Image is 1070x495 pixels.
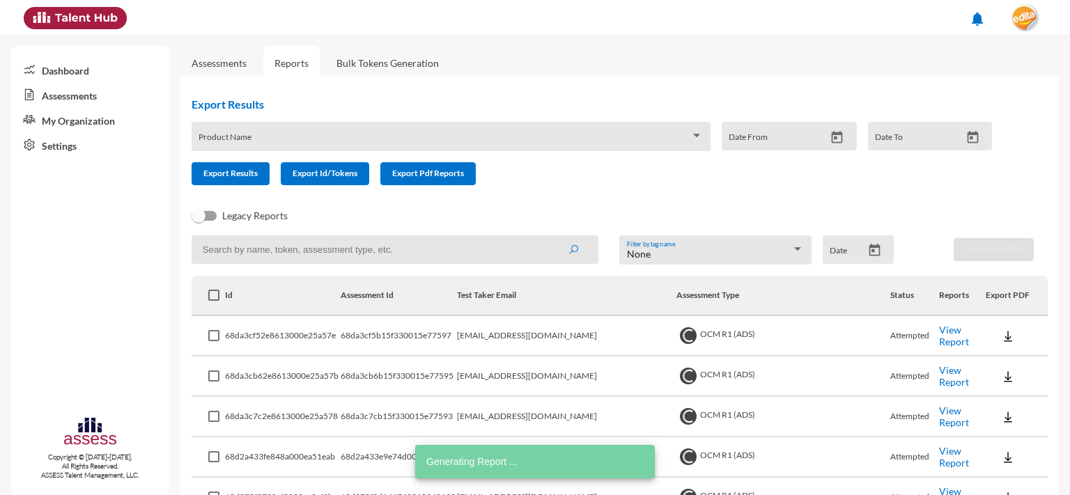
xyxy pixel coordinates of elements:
[263,46,320,80] a: Reports
[890,356,939,397] td: Attempted
[341,437,457,478] td: 68d2a433e9e74d0015d8e629
[11,132,169,157] a: Settings
[676,397,890,437] td: OCM R1 (ADS)
[939,324,969,347] a: View Report
[939,364,969,388] a: View Report
[63,416,118,450] img: assesscompany-logo.png
[225,316,341,356] td: 68da3cf52e8613000e25a57e
[676,276,890,316] th: Assessment Type
[192,235,598,264] input: Search by name, token, assessment type, etc.
[457,356,676,397] td: [EMAIL_ADDRESS][DOMAIN_NAME]
[890,316,939,356] td: Attempted
[203,168,258,178] span: Export Results
[11,57,169,82] a: Dashboard
[862,243,887,258] button: Open calendar
[825,130,849,145] button: Open calendar
[426,455,518,469] span: Generating Report ...
[192,57,247,69] a: Assessments
[225,397,341,437] td: 68da3c7c2e8613000e25a578
[293,168,357,178] span: Export Id/Tokens
[225,356,341,397] td: 68da3cb62e8613000e25a57b
[457,397,676,437] td: [EMAIL_ADDRESS][DOMAIN_NAME]
[341,397,457,437] td: 68da3c7cb15f330015e77593
[966,244,1022,254] span: Download PDF
[627,248,651,260] span: None
[890,437,939,478] td: Attempted
[676,316,890,356] td: OCM R1 (ADS)
[11,453,169,480] p: Copyright © [DATE]-[DATE]. All Rights Reserved. ASSESS Talent Management, LLC.
[939,445,969,469] a: View Report
[676,437,890,478] td: OCM R1 (ADS)
[939,404,969,428] a: View Report
[676,356,890,397] td: OCM R1 (ADS)
[11,82,169,107] a: Assessments
[341,276,457,316] th: Assessment Id
[890,276,939,316] th: Status
[192,97,1003,111] h2: Export Results
[225,437,341,478] td: 68d2a433fe848a000ea51eab
[969,10,986,27] mat-icon: notifications
[325,46,450,80] a: Bulk Tokens Generation
[192,162,270,185] button: Export Results
[341,356,457,397] td: 68da3cb6b15f330015e77595
[954,238,1034,261] button: Download PDF
[380,162,476,185] button: Export Pdf Reports
[225,276,341,316] th: Id
[341,316,457,356] td: 68da3cf5b15f330015e77597
[222,207,288,224] span: Legacy Reports
[281,162,369,185] button: Export Id/Tokens
[11,107,169,132] a: My Organization
[961,130,985,145] button: Open calendar
[457,316,676,356] td: [EMAIL_ADDRESS][DOMAIN_NAME]
[890,397,939,437] td: Attempted
[939,276,986,316] th: Reports
[392,168,464,178] span: Export Pdf Reports
[457,276,676,316] th: Test Taker Email
[986,276,1048,316] th: Export PDF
